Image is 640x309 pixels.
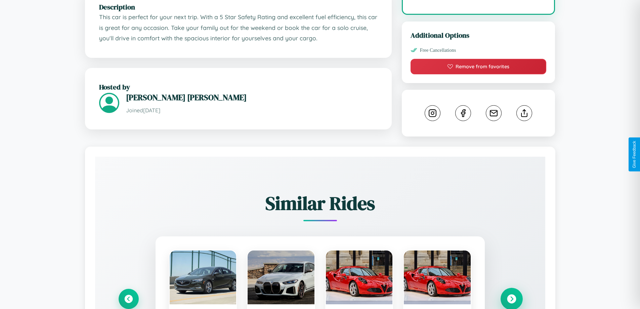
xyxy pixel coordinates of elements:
button: Remove from favorites [411,59,547,74]
div: Give Feedback [632,141,637,168]
h3: [PERSON_NAME] [PERSON_NAME] [126,92,378,103]
span: Free Cancellations [420,47,456,53]
p: Joined [DATE] [126,106,378,115]
p: This car is perfect for your next trip. With a 5 Star Safety Rating and excellent fuel efficiency... [99,12,378,44]
h2: Description [99,2,378,12]
h2: Similar Rides [119,190,522,216]
h2: Hosted by [99,82,378,92]
h3: Additional Options [411,30,547,40]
